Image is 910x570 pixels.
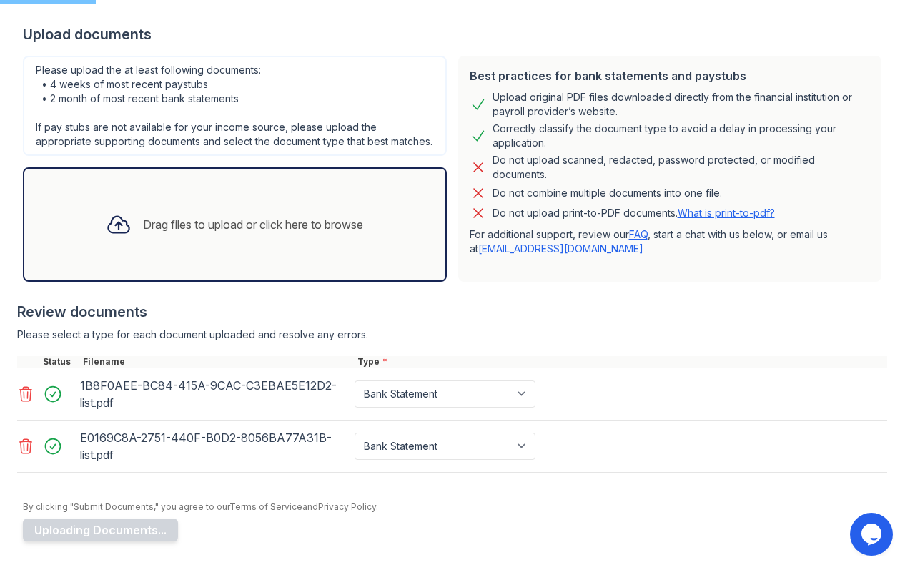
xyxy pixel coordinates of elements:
[80,356,355,368] div: Filename
[17,328,887,342] div: Please select a type for each document uploaded and resolve any errors.
[678,207,775,219] a: What is print-to-pdf?
[23,519,178,541] button: Uploading Documents...
[493,185,722,202] div: Do not combine multiple documents into one file.
[470,67,871,84] div: Best practices for bank statements and paystubs
[17,302,887,322] div: Review documents
[493,206,775,220] p: Do not upload print-to-PDF documents.
[629,228,648,240] a: FAQ
[143,216,363,233] div: Drag files to upload or click here to browse
[80,426,349,466] div: E0169C8A-2751-440F-B0D2-8056BA77A31B-list.pdf
[850,513,896,556] iframe: chat widget
[23,56,447,156] div: Please upload the at least following documents: • 4 weeks of most recent paystubs • 2 month of mo...
[493,153,871,182] div: Do not upload scanned, redacted, password protected, or modified documents.
[478,242,643,255] a: [EMAIL_ADDRESS][DOMAIN_NAME]
[23,501,887,513] div: By clicking "Submit Documents," you agree to our and
[229,501,302,512] a: Terms of Service
[40,356,80,368] div: Status
[493,90,871,119] div: Upload original PDF files downloaded directly from the financial institution or payroll provider’...
[493,122,871,150] div: Correctly classify the document type to avoid a delay in processing your application.
[23,24,887,44] div: Upload documents
[80,374,349,414] div: 1B8F0AEE-BC84-415A-9CAC-C3EBAE5E12D2-list.pdf
[318,501,378,512] a: Privacy Policy.
[470,227,871,256] p: For additional support, review our , start a chat with us below, or email us at
[355,356,887,368] div: Type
